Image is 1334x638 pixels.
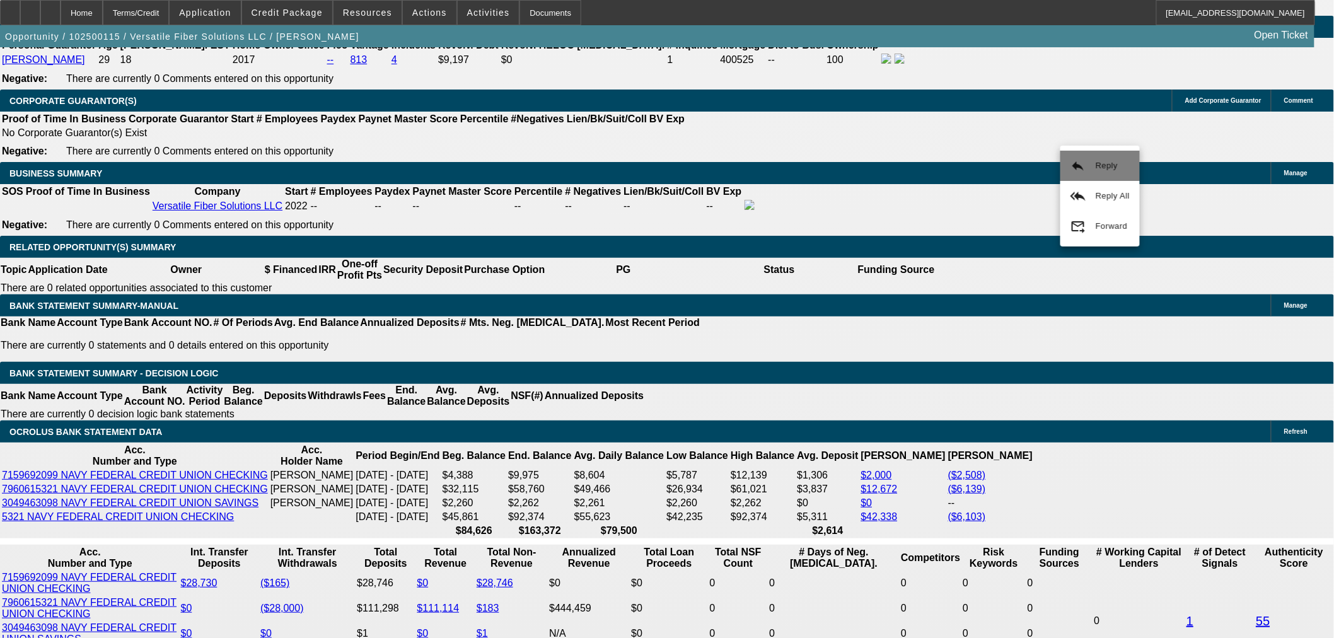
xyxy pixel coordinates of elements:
td: $55,623 [574,511,665,523]
mat-icon: reply_all [1070,188,1086,204]
a: ($6,103) [948,511,986,522]
td: 0 [962,596,1025,620]
th: Low Balance [666,444,729,468]
span: CORPORATE GUARANTOR(S) [9,96,137,106]
td: $9,975 [507,469,572,482]
th: Risk Keywords [962,546,1025,570]
th: Total Deposits [356,546,415,570]
th: Int. Transfer Withdrawals [260,546,355,570]
b: Negative: [2,219,47,230]
button: Credit Package [242,1,332,25]
th: Acc. Number and Type [1,444,269,468]
span: There are currently 0 Comments entered on this opportunity [66,73,333,84]
div: -- [565,200,621,212]
a: 55 [1256,614,1270,628]
td: -- [705,199,742,213]
div: $0 [549,577,629,589]
th: $79,500 [574,525,665,537]
th: One-off Profit Pts [337,258,383,282]
b: # Employees [311,186,373,197]
b: BV Exp [649,113,685,124]
td: $0 [796,497,859,509]
th: Owner [108,258,264,282]
span: Reply [1096,161,1118,170]
b: BV Exp [706,186,741,197]
th: Beg. Balance [223,384,263,408]
a: 3049463098 NAVY FEDERAL CREDIT UNION SAVINGS [2,497,258,508]
b: # Employees [257,113,318,124]
a: $0 [181,603,192,613]
span: Refresh [1284,428,1308,435]
b: Paynet Master Score [413,186,512,197]
span: Manage [1284,302,1308,309]
mat-icon: reply [1070,158,1086,173]
th: Proof of Time In Business [25,185,151,198]
th: # Of Periods [213,316,274,329]
b: Start [285,186,308,197]
th: $ Financed [264,258,318,282]
a: -- [327,54,334,65]
b: Start [231,113,253,124]
b: Paydex [321,113,356,124]
td: 0 [900,596,961,620]
a: 7159692099 NAVY FEDERAL CREDIT UNION CHECKING [2,572,177,594]
span: Actions [412,8,447,18]
th: Funding Sources [1027,546,1093,570]
a: ($2,508) [948,470,986,480]
span: Forward [1096,221,1128,231]
th: Annualized Revenue [548,546,629,570]
b: Lien/Bk/Suit/Coll [567,113,647,124]
span: Reply All [1096,191,1130,200]
td: [PERSON_NAME] [270,497,354,509]
th: Beg. Balance [442,444,506,468]
div: -- [413,200,512,212]
td: $61,021 [730,483,795,496]
span: OCROLUS BANK STATEMENT DATA [9,427,162,437]
th: Competitors [900,546,961,570]
a: $42,338 [861,511,898,522]
th: Status [702,258,857,282]
img: facebook-icon.png [881,54,891,64]
span: Credit Package [252,8,323,18]
th: End. Balance [386,384,426,408]
td: 18 [120,53,231,67]
td: 0 [900,571,961,595]
span: Comment [1284,97,1313,104]
b: Company [195,186,241,197]
span: RELATED OPPORTUNITY(S) SUMMARY [9,242,176,252]
th: IRR [318,258,337,282]
th: Int. Transfer Deposits [180,546,259,570]
th: PG [545,258,701,282]
th: [PERSON_NAME] [948,444,1033,468]
span: Manage [1284,170,1308,177]
a: $0 [417,577,429,588]
th: Avg. Deposits [467,384,511,408]
td: $58,760 [507,483,572,496]
a: $0 [861,497,873,508]
td: 0 [1027,571,1093,595]
b: Paynet Master Score [359,113,458,124]
th: Activity Period [186,384,224,408]
a: 5321 NAVY FEDERAL CREDIT UNION CHECKING [2,511,234,522]
th: # Days of Neg. [MEDICAL_DATA]. [768,546,899,570]
a: 7960615321 NAVY FEDERAL CREDIT UNION CHECKING [2,484,268,494]
td: $0 [501,53,666,67]
td: $1,306 [796,469,859,482]
td: $4,388 [442,469,506,482]
th: # Mts. Neg. [MEDICAL_DATA]. [460,316,605,329]
td: 0 [709,596,768,620]
td: $45,861 [442,511,506,523]
td: 0 [709,571,768,595]
b: Negative: [2,73,47,84]
td: 1 [666,53,718,67]
th: Avg. Balance [426,384,466,408]
td: $8,604 [574,469,665,482]
td: 0 [768,596,899,620]
th: Avg. Deposit [796,444,859,468]
a: $12,672 [861,484,898,494]
th: High Balance [730,444,795,468]
th: Funding Source [857,258,936,282]
td: $5,787 [666,469,729,482]
th: Most Recent Period [605,316,700,329]
td: 29 [98,53,118,67]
